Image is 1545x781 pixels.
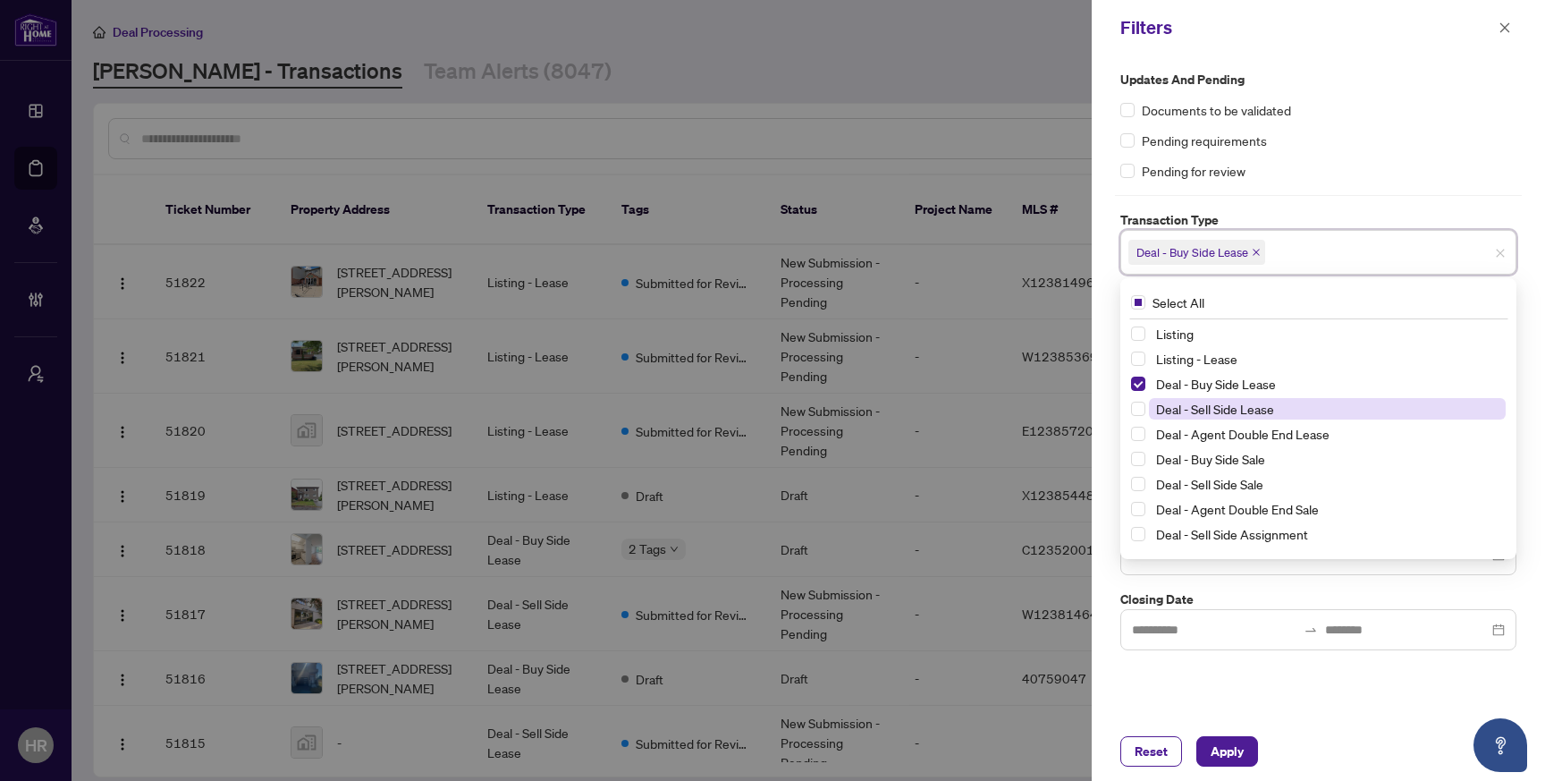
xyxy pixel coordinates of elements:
[1149,348,1506,369] span: Listing - Lease
[1156,376,1276,392] span: Deal - Buy Side Lease
[1252,248,1261,257] span: close
[1156,451,1265,467] span: Deal - Buy Side Sale
[1142,100,1291,120] span: Documents to be validated
[1156,526,1308,542] span: Deal - Sell Side Assignment
[1131,377,1145,391] span: Select Deal - Buy Side Lease
[1142,131,1267,150] span: Pending requirements
[1156,401,1274,417] span: Deal - Sell Side Lease
[1120,70,1516,89] label: Updates and Pending
[1131,527,1145,541] span: Select Deal - Sell Side Assignment
[1149,423,1506,445] span: Deal - Agent Double End Lease
[1156,476,1263,492] span: Deal - Sell Side Sale
[1156,426,1330,442] span: Deal - Agent Double End Lease
[1136,243,1248,261] span: Deal - Buy Side Lease
[1149,523,1506,545] span: Deal - Sell Side Assignment
[1499,21,1511,34] span: close
[1149,398,1506,420] span: Deal - Sell Side Lease
[1131,402,1145,416] span: Select Deal - Sell Side Lease
[1156,326,1194,342] span: Listing
[1211,737,1244,766] span: Apply
[1149,498,1506,520] span: Deal - Agent Double End Sale
[1156,351,1237,367] span: Listing - Lease
[1149,473,1506,495] span: Deal - Sell Side Sale
[1131,452,1145,466] span: Select Deal - Buy Side Sale
[1304,623,1318,637] span: to
[1156,501,1319,517] span: Deal - Agent Double End Sale
[1145,293,1212,312] span: Select All
[1120,210,1516,230] label: Transaction Type
[1495,248,1506,259] span: close
[1135,737,1168,766] span: Reset
[1149,373,1506,395] span: Deal - Buy Side Lease
[1142,161,1245,181] span: Pending for review
[1128,240,1265,265] span: Deal - Buy Side Lease
[1196,736,1258,767] button: Apply
[1131,327,1145,341] span: Select Listing
[1120,14,1493,41] div: Filters
[1131,352,1145,366] span: Select Listing - Lease
[1149,448,1506,470] span: Deal - Buy Side Sale
[1120,590,1516,609] label: Closing Date
[1473,718,1527,772] button: Open asap
[1131,477,1145,491] span: Select Deal - Sell Side Sale
[1131,427,1145,441] span: Select Deal - Agent Double End Lease
[1304,623,1318,637] span: swap-right
[1149,548,1506,570] span: Deal - Buy Side Assignment
[1131,502,1145,516] span: Select Deal - Agent Double End Sale
[1156,551,1310,567] span: Deal - Buy Side Assignment
[1149,323,1506,344] span: Listing
[1120,736,1182,767] button: Reset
